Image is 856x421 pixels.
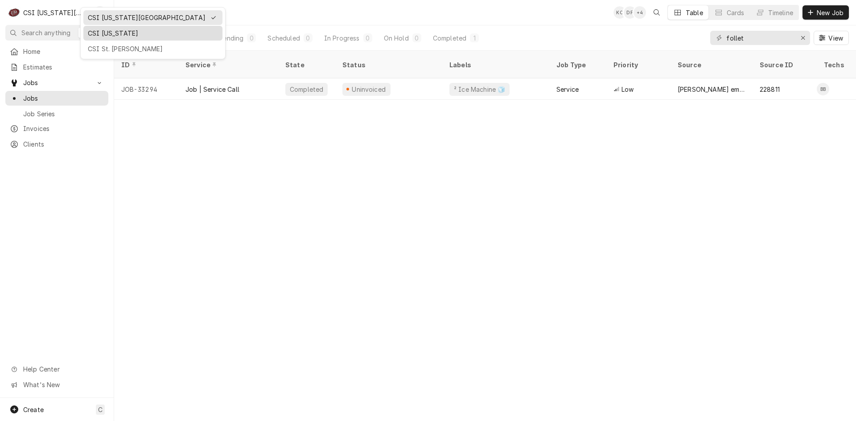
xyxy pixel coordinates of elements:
div: CSI [US_STATE] [88,29,218,38]
div: CSI [US_STATE][GEOGRAPHIC_DATA] [88,13,206,22]
div: CSI St. [PERSON_NAME] [88,44,218,53]
a: Go to Job Series [5,106,108,121]
a: Go to Jobs [5,91,108,106]
span: Jobs [23,94,104,103]
span: Job Series [23,109,104,119]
